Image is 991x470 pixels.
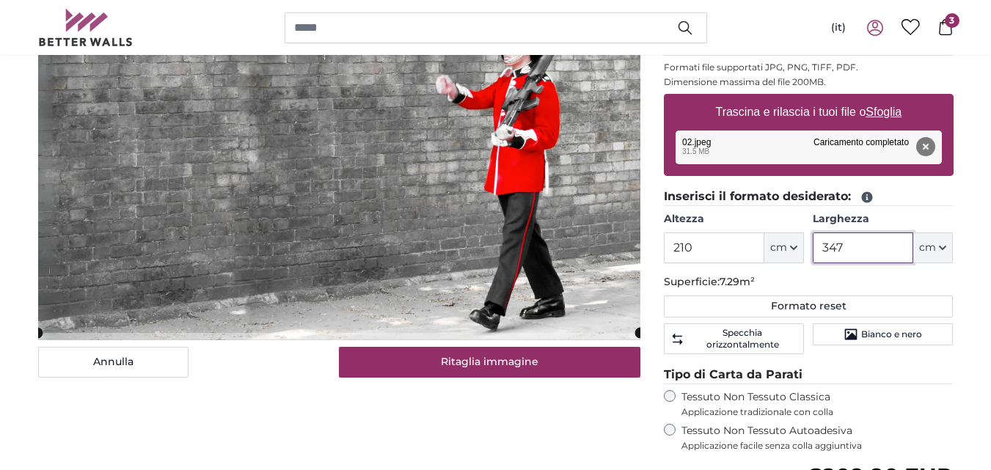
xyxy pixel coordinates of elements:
[913,232,953,263] button: cm
[681,406,954,418] span: Applicazione tradizionale con colla
[664,76,954,88] p: Dimensione massima del file 200MB.
[664,212,804,227] label: Altezza
[681,440,954,452] span: Applicazione facile senza colla aggiuntiva
[866,106,902,118] u: Sfoglia
[861,328,922,340] span: Bianco e nero
[813,323,953,345] button: Bianco e nero
[819,15,857,41] button: (it)
[813,212,953,227] label: Larghezza
[919,240,936,255] span: cm
[664,188,954,206] legend: Inserisci il formato desiderato:
[38,9,134,46] img: Betterwalls
[664,275,954,290] p: Superficie:
[339,347,640,378] button: Ritaglia immagine
[664,323,804,354] button: Specchia orizzontalmente
[709,98,907,127] label: Trascina e rilascia i tuoi file o
[664,62,954,73] p: Formati file supportati JPG, PNG, TIFF, PDF.
[945,13,959,28] span: 3
[681,390,954,418] label: Tessuto Non Tessuto Classica
[681,424,954,452] label: Tessuto Non Tessuto Autoadesiva
[38,347,189,378] button: Annulla
[720,275,755,288] span: 7.29m²
[770,240,787,255] span: cm
[664,366,954,384] legend: Tipo di Carta da Parati
[664,295,954,317] button: Formato reset
[764,232,804,263] button: cm
[687,327,797,350] span: Specchia orizzontalmente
